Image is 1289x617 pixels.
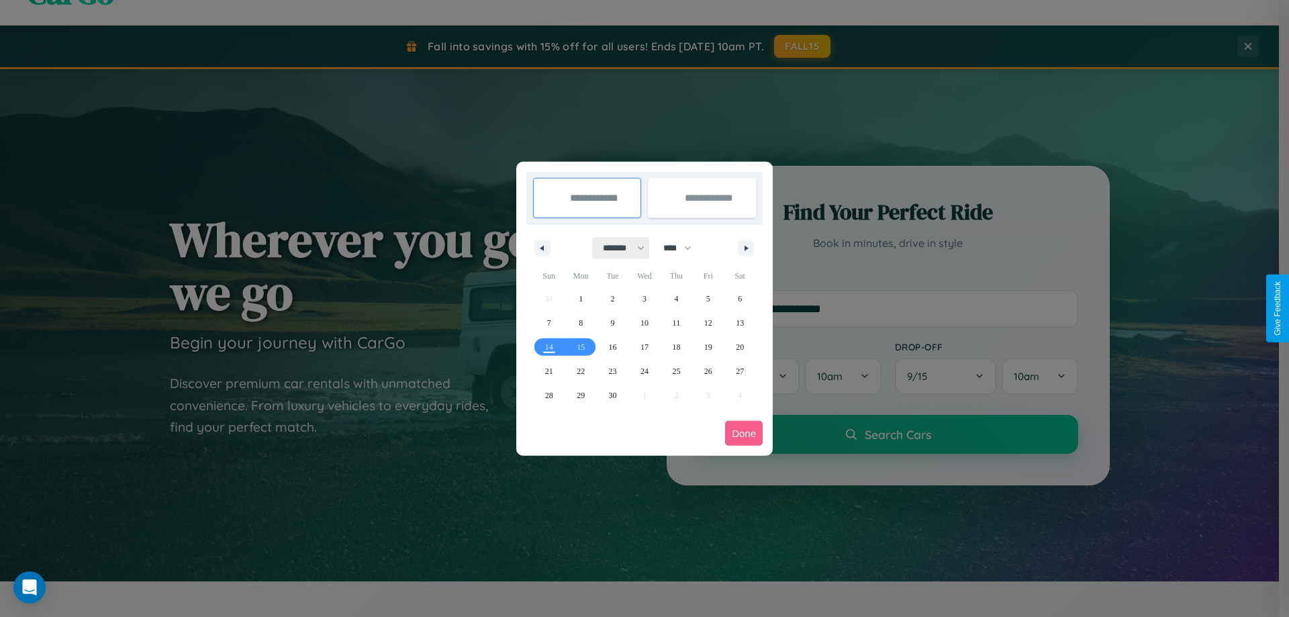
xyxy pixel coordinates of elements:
span: 2 [611,287,615,311]
span: 10 [640,311,649,335]
button: 17 [628,335,660,359]
span: 20 [736,335,744,359]
span: 5 [706,287,710,311]
span: 9 [611,311,615,335]
span: Sun [533,265,565,287]
button: 2 [597,287,628,311]
span: 11 [673,311,681,335]
button: 19 [692,335,724,359]
span: 15 [577,335,585,359]
button: 9 [597,311,628,335]
button: 24 [628,359,660,383]
span: 3 [642,287,647,311]
span: Fri [692,265,724,287]
button: 10 [628,311,660,335]
span: 4 [674,287,678,311]
span: 23 [609,359,617,383]
span: Mon [565,265,596,287]
span: 12 [704,311,712,335]
button: 4 [661,287,692,311]
button: 21 [533,359,565,383]
span: 7 [547,311,551,335]
button: 26 [692,359,724,383]
button: 6 [724,287,756,311]
div: Open Intercom Messenger [13,571,46,604]
button: 3 [628,287,660,311]
span: 14 [545,335,553,359]
span: 30 [609,383,617,408]
span: 28 [545,383,553,408]
span: 27 [736,359,744,383]
span: 1 [579,287,583,311]
button: 29 [565,383,596,408]
button: 15 [565,335,596,359]
button: 1 [565,287,596,311]
span: 21 [545,359,553,383]
button: 5 [692,287,724,311]
span: 8 [579,311,583,335]
span: Tue [597,265,628,287]
button: 13 [724,311,756,335]
button: 20 [724,335,756,359]
button: 14 [533,335,565,359]
button: 28 [533,383,565,408]
span: 25 [672,359,680,383]
span: 26 [704,359,712,383]
button: 27 [724,359,756,383]
span: 17 [640,335,649,359]
span: 16 [609,335,617,359]
span: 18 [672,335,680,359]
button: 8 [565,311,596,335]
span: 6 [738,287,742,311]
button: 11 [661,311,692,335]
button: 12 [692,311,724,335]
button: 18 [661,335,692,359]
span: Thu [661,265,692,287]
button: Done [725,421,763,446]
span: 19 [704,335,712,359]
button: 22 [565,359,596,383]
div: Give Feedback [1273,281,1282,336]
button: 30 [597,383,628,408]
span: 24 [640,359,649,383]
span: Sat [724,265,756,287]
span: 13 [736,311,744,335]
button: 23 [597,359,628,383]
button: 7 [533,311,565,335]
button: 25 [661,359,692,383]
button: 16 [597,335,628,359]
span: 29 [577,383,585,408]
span: 22 [577,359,585,383]
span: Wed [628,265,660,287]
